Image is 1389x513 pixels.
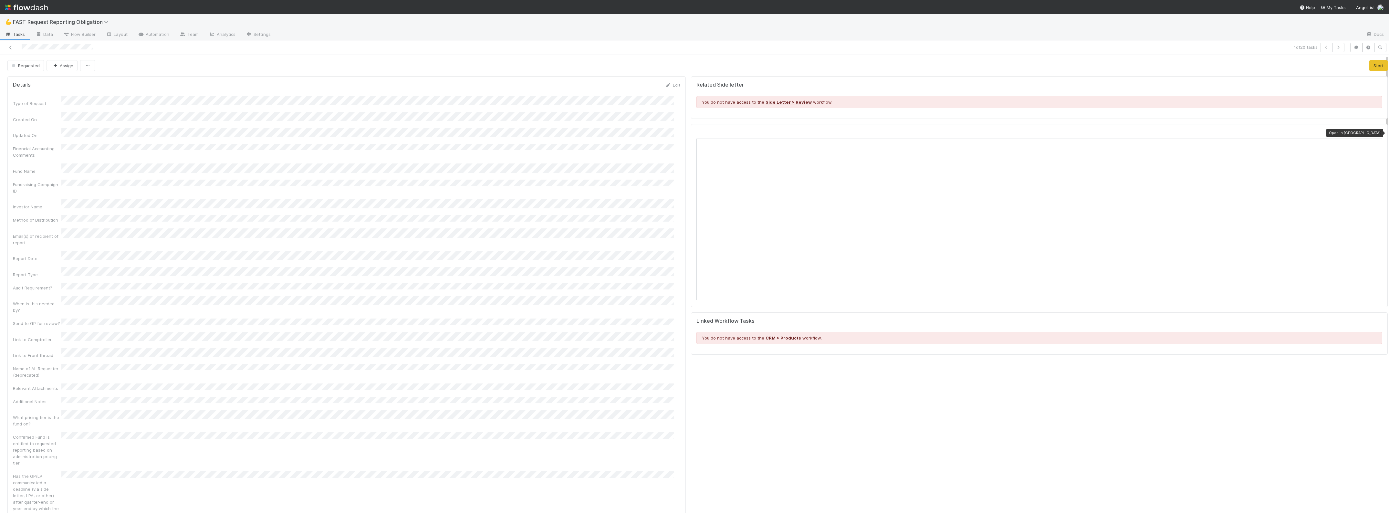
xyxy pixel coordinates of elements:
div: Updated On [13,132,61,139]
span: Flow Builder [63,31,96,37]
div: Relevant Attachments [13,385,61,392]
button: Start [1369,60,1388,71]
span: Requested [10,63,40,68]
button: Requested [7,60,44,71]
img: avatar_8d06466b-a936-4205-8f52-b0cc03e2a179.png [1377,5,1384,11]
a: Flow Builder [58,30,101,40]
div: Link to Comptroller [13,336,61,343]
a: CRM > Products [766,335,801,340]
div: Fundraising Campaign ID [13,181,61,194]
span: My Tasks [1320,5,1346,10]
div: You do not have access to the workflow. [696,96,1382,108]
h5: Linked Workflow Tasks [696,318,1382,324]
div: Method of Distribution [13,217,61,223]
div: Send to GP for review? [13,320,61,327]
h5: Details [13,82,31,88]
span: FAST Request Reporting Obligation [13,19,112,25]
div: Name of AL Requester (deprecated) [13,365,61,378]
div: Investor Name [13,204,61,210]
div: You do not have access to the workflow. [696,332,1382,344]
div: Fund Name [13,168,61,174]
span: AngelList [1356,5,1375,10]
a: Edit [665,82,680,88]
a: My Tasks [1320,4,1346,11]
button: Assign [47,60,78,71]
h5: Related Side letter [696,82,1382,88]
div: Link to Front thread [13,352,61,359]
a: Data [30,30,58,40]
span: 💪 [5,19,12,25]
a: Analytics [204,30,241,40]
div: Audit Requirement? [13,285,61,291]
div: Report Type [13,271,61,278]
div: Financial Accounting Comments [13,145,61,158]
a: Docs [1361,30,1389,40]
a: Settings [241,30,276,40]
div: Additional Notes [13,398,61,405]
a: Team [174,30,204,40]
a: Automation [133,30,174,40]
div: When is this needed by? [13,300,61,313]
div: Email(s) of recipient of report [13,233,61,246]
div: Type of Request [13,100,61,107]
span: 1 of 20 tasks [1294,44,1318,50]
a: Side Letter > Review [766,99,812,105]
a: Layout [101,30,133,40]
div: Report Date [13,255,61,262]
div: Help [1300,4,1315,11]
span: Tasks [5,31,25,37]
div: What pricing tier is the fund on? [13,414,61,427]
div: Confirmed Fund is entitled to requested reporting based on administration pricing tier [13,434,61,466]
div: Created On [13,116,61,123]
img: logo-inverted-e16ddd16eac7371096b0.svg [5,2,48,13]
